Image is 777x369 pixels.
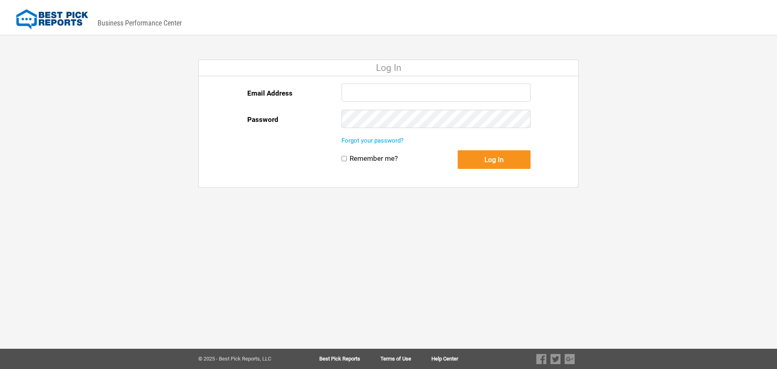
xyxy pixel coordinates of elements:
div: © 2025 - Best Pick Reports, LLC [198,356,293,362]
label: Remember me? [350,154,398,163]
button: Log In [458,150,531,169]
a: Forgot your password? [342,137,403,144]
label: Password [247,110,278,129]
a: Help Center [431,356,458,362]
a: Best Pick Reports [319,356,380,362]
a: Terms of Use [380,356,431,362]
img: Best Pick Reports Logo [16,9,88,30]
label: Email Address [247,83,293,103]
div: Log In [199,60,578,76]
